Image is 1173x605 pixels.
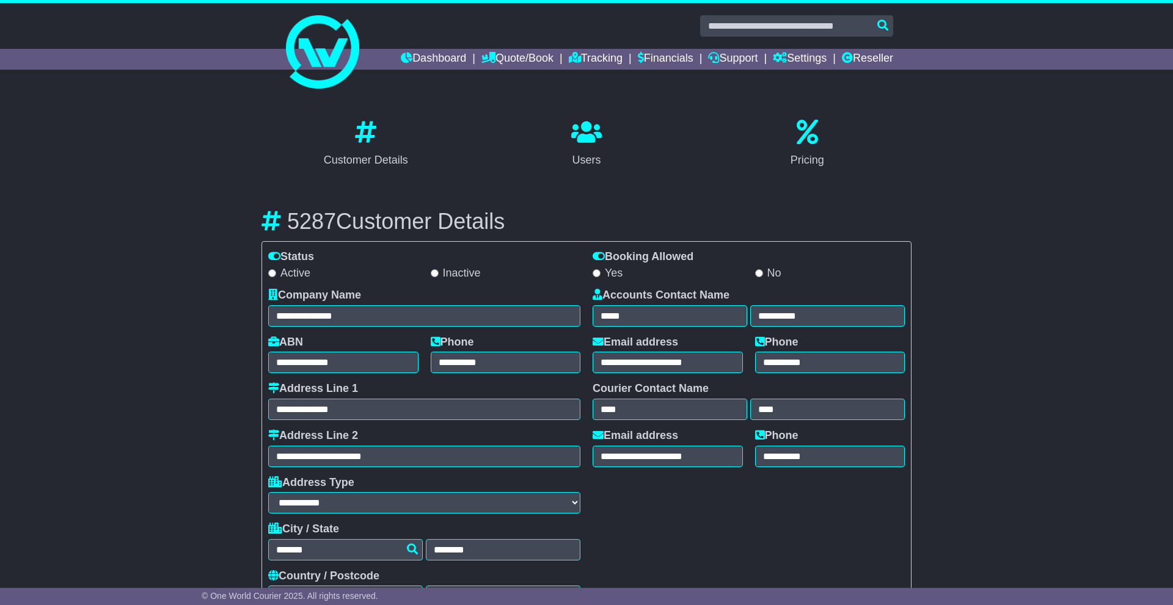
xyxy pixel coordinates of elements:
span: © One World Courier 2025. All rights reserved. [202,591,378,601]
label: Phone [755,429,798,443]
a: Tracking [569,49,623,70]
label: City / State [268,523,339,536]
label: Active [268,267,310,280]
label: Email address [593,336,678,349]
label: Inactive [431,267,481,280]
label: Phone [431,336,474,349]
label: Company Name [268,289,361,302]
input: Active [268,269,276,277]
h3: Customer Details [261,209,912,234]
label: Courier Contact Name [593,382,709,396]
a: Pricing [783,115,832,173]
label: Booking Allowed [593,250,693,264]
a: Customer Details [316,115,416,173]
a: Support [708,49,758,70]
a: Quote/Book [481,49,554,70]
label: Accounts Contact Name [593,289,729,302]
label: Yes [593,267,623,280]
a: Reseller [842,49,893,70]
a: Users [563,115,610,173]
a: Dashboard [401,49,466,70]
div: Pricing [791,152,824,168]
span: 5287 [287,209,336,234]
div: Users [571,152,602,168]
label: Email address [593,429,678,443]
input: Yes [593,269,601,277]
input: Inactive [431,269,439,277]
label: Address Type [268,476,354,490]
label: Country / Postcode [268,570,379,583]
label: No [755,267,781,280]
label: ABN [268,336,303,349]
label: Address Line 1 [268,382,358,396]
label: Address Line 2 [268,429,358,443]
label: Status [268,250,314,264]
a: Settings [773,49,827,70]
label: Phone [755,336,798,349]
a: Financials [638,49,693,70]
div: Customer Details [324,152,408,168]
input: No [755,269,763,277]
